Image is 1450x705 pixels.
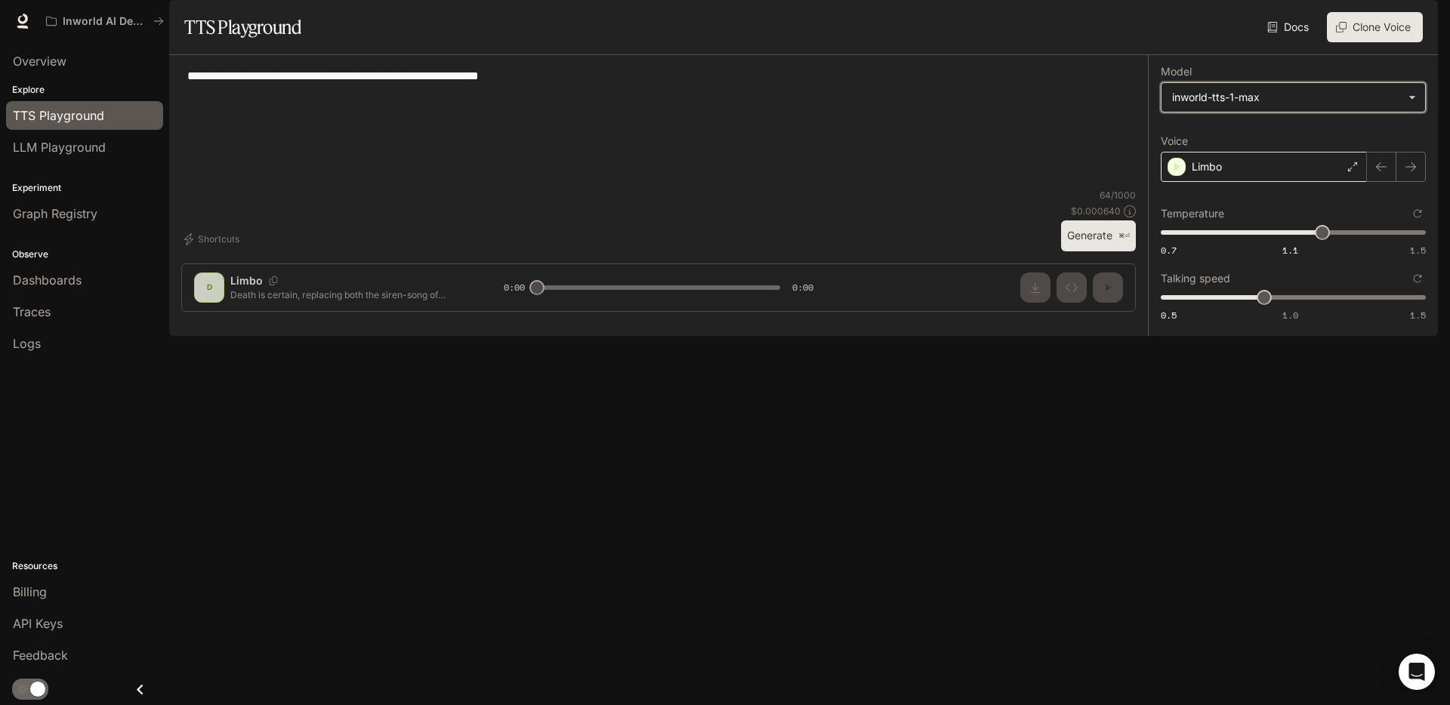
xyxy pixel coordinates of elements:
[39,6,171,36] button: All workspaces
[1327,12,1423,42] button: Clone Voice
[1410,309,1426,322] span: 1.5
[181,227,245,251] button: Shortcuts
[1161,273,1230,284] p: Talking speed
[1161,66,1192,77] p: Model
[1409,270,1426,287] button: Reset to default
[63,15,147,28] p: Inworld AI Demos
[1264,12,1315,42] a: Docs
[1409,205,1426,222] button: Reset to default
[1192,159,1222,174] p: Limbo
[1161,136,1188,146] p: Voice
[184,12,301,42] h1: TTS Playground
[1061,220,1136,251] button: Generate⌘⏎
[1162,83,1425,112] div: inworld-tts-1-max
[1282,309,1298,322] span: 1.0
[1161,244,1177,257] span: 0.7
[1161,309,1177,322] span: 0.5
[1161,208,1224,219] p: Temperature
[1410,244,1426,257] span: 1.5
[1118,232,1130,241] p: ⌘⏎
[1172,90,1401,105] div: inworld-tts-1-max
[1282,244,1298,257] span: 1.1
[1399,654,1435,690] div: Open Intercom Messenger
